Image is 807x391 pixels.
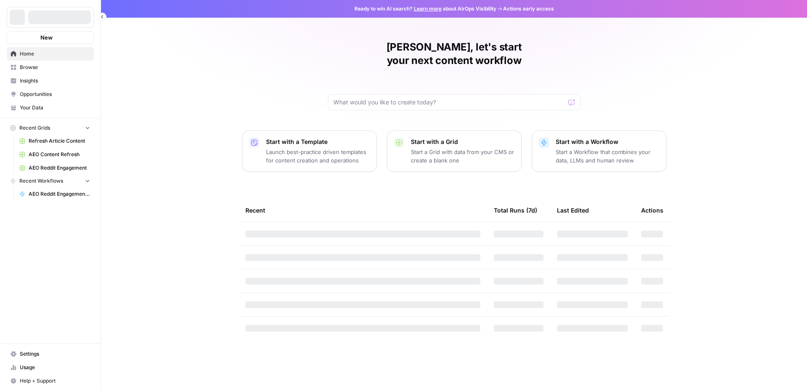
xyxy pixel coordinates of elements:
[7,175,94,187] button: Recent Workflows
[7,374,94,388] button: Help + Support
[19,177,63,185] span: Recent Workflows
[532,130,666,172] button: Start with a WorkflowStart a Workflow that combines your data, LLMs and human review
[414,5,442,12] a: Learn more
[354,5,496,13] span: Ready to win AI search? about AirOps Visibility
[29,151,90,158] span: AEO Content Refresh
[20,77,90,85] span: Insights
[16,161,94,175] a: AEO Reddit Engagement
[20,64,90,71] span: Browse
[7,361,94,374] a: Usage
[40,33,53,42] span: New
[20,350,90,358] span: Settings
[494,199,537,222] div: Total Runs (7d)
[29,137,90,145] span: Refresh Article Content
[16,134,94,148] a: Refresh Article Content
[328,40,581,67] h1: [PERSON_NAME], let's start your next content workflow
[556,148,659,165] p: Start a Workflow that combines your data, LLMs and human review
[245,199,480,222] div: Recent
[19,124,50,132] span: Recent Grids
[20,90,90,98] span: Opportunities
[411,148,514,165] p: Start a Grid with data from your CMS or create a blank one
[7,347,94,361] a: Settings
[411,138,514,146] p: Start with a Grid
[29,164,90,172] span: AEO Reddit Engagement
[641,199,663,222] div: Actions
[16,148,94,161] a: AEO Content Refresh
[20,50,90,58] span: Home
[7,88,94,101] a: Opportunities
[29,190,90,198] span: AEO Reddit Engagement - Fork
[7,47,94,61] a: Home
[7,61,94,74] a: Browse
[557,199,589,222] div: Last Edited
[7,31,94,44] button: New
[20,104,90,112] span: Your Data
[16,187,94,201] a: AEO Reddit Engagement - Fork
[333,98,565,106] input: What would you like to create today?
[7,101,94,114] a: Your Data
[7,74,94,88] a: Insights
[242,130,377,172] button: Start with a TemplateLaunch best-practice driven templates for content creation and operations
[7,122,94,134] button: Recent Grids
[20,377,90,385] span: Help + Support
[556,138,659,146] p: Start with a Workflow
[266,138,370,146] p: Start with a Template
[387,130,522,172] button: Start with a GridStart a Grid with data from your CMS or create a blank one
[266,148,370,165] p: Launch best-practice driven templates for content creation and operations
[20,364,90,371] span: Usage
[503,5,554,13] span: Actions early access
